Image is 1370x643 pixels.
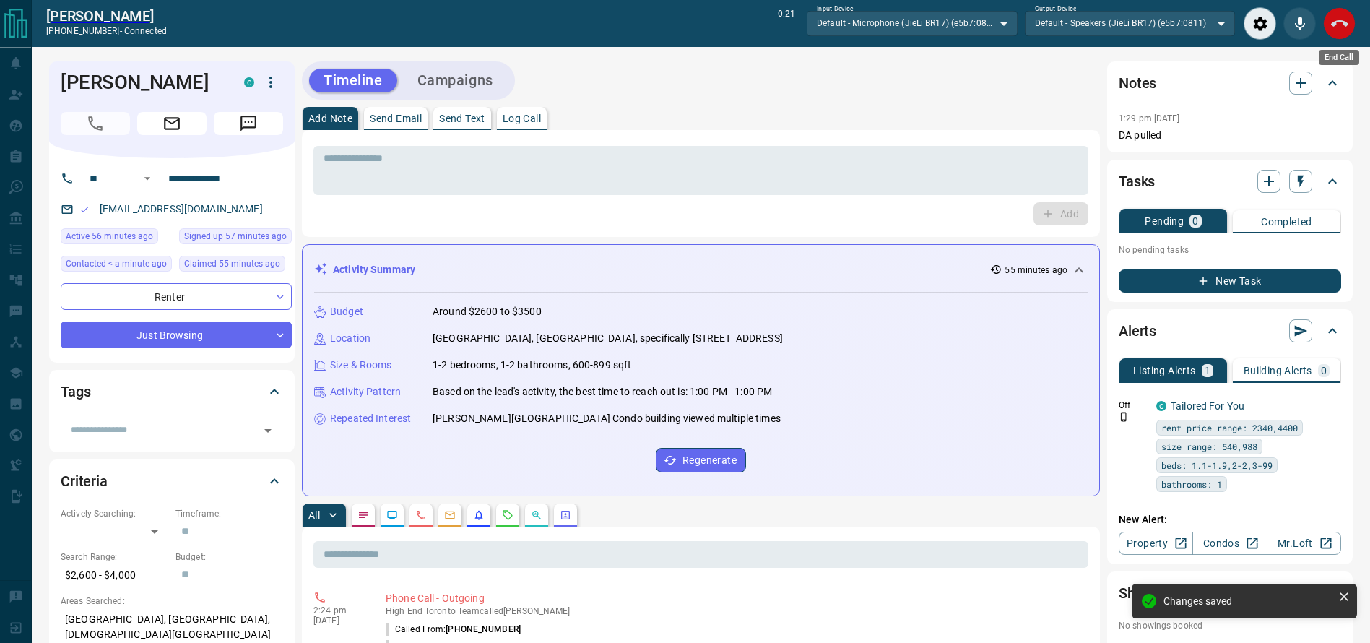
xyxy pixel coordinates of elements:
p: Listing Alerts [1133,366,1196,376]
p: Budget [330,304,363,319]
span: Active 56 minutes ago [66,229,153,243]
p: Pending [1145,216,1184,226]
p: 0 [1321,366,1327,376]
div: Activity Summary55 minutes ago [314,256,1088,283]
div: Showings [1119,576,1341,610]
span: Message [214,112,283,135]
p: Timeframe: [175,507,283,520]
svg: Listing Alerts [473,509,485,521]
svg: Requests [502,509,513,521]
div: Mon Sep 15 2025 [61,228,172,249]
div: Mute [1283,7,1316,40]
h2: Notes [1119,72,1156,95]
span: bathrooms: 1 [1161,477,1222,491]
p: 0 [1192,216,1198,226]
div: Renter [61,283,292,310]
div: Tasks [1119,164,1341,199]
p: [PERSON_NAME][GEOGRAPHIC_DATA] Condo building viewed multiple times [433,411,781,426]
p: 1 [1205,366,1210,376]
p: [DATE] [313,616,364,626]
svg: Agent Actions [560,509,571,521]
div: condos.ca [1156,401,1166,411]
p: 1:29 pm [DATE] [1119,113,1180,124]
p: Budget: [175,551,283,564]
div: Default - Microphone (JieLi BR17) (e5b7:0811) [807,11,1017,35]
span: Claimed 55 minutes ago [184,256,280,271]
div: Notes [1119,66,1341,100]
h2: Showings [1119,582,1180,605]
button: Open [139,170,156,187]
p: Around $2600 to $3500 [433,304,542,319]
div: Audio Settings [1244,7,1276,40]
svg: Push Notification Only [1119,412,1129,422]
p: Off [1119,399,1148,412]
span: [PHONE_NUMBER] [446,624,521,634]
button: Campaigns [403,69,508,92]
p: Size & Rooms [330,358,392,373]
span: Signed up 57 minutes ago [184,229,287,243]
p: [PHONE_NUMBER] - [46,25,167,38]
span: Email [137,112,207,135]
span: Contacted < a minute ago [66,256,167,271]
svg: Calls [415,509,427,521]
p: 0:21 [778,7,795,40]
div: Default - Speakers (JieLi BR17) (e5b7:0811) [1025,11,1235,35]
svg: Notes [357,509,369,521]
div: Criteria [61,464,283,499]
p: High End Toronto Team called [PERSON_NAME] [386,606,1083,616]
p: New Alert: [1119,512,1341,527]
svg: Opportunities [531,509,542,521]
svg: Lead Browsing Activity [386,509,398,521]
p: [GEOGRAPHIC_DATA], [GEOGRAPHIC_DATA], specifically [STREET_ADDRESS] [433,331,783,346]
div: End Call [1323,7,1356,40]
span: beds: 1.1-1.9,2-2,3-99 [1161,458,1273,472]
p: Actively Searching: [61,507,168,520]
button: Open [258,420,278,441]
p: All [308,510,320,520]
div: Alerts [1119,314,1341,348]
a: [PERSON_NAME] [46,7,167,25]
p: Based on the lead's activity, the best time to reach out is: 1:00 PM - 1:00 PM [433,384,772,400]
p: Activity Pattern [330,384,401,400]
p: Add Note [308,113,352,124]
div: Tags [61,374,283,409]
p: Repeated Interest [330,411,411,426]
a: [EMAIL_ADDRESS][DOMAIN_NAME] [100,203,263,215]
div: End Call [1319,50,1359,65]
p: Log Call [503,113,541,124]
p: Send Text [439,113,485,124]
a: Condos [1192,532,1267,555]
h1: [PERSON_NAME] [61,71,222,94]
svg: Email Valid [79,204,90,215]
div: Mon Sep 15 2025 [179,256,292,276]
button: Regenerate [656,448,746,472]
span: rent price range: 2340,4400 [1161,420,1298,435]
div: Mon Sep 15 2025 [61,256,172,276]
p: 1-2 bedrooms, 1-2 bathrooms, 600-899 sqft [433,358,631,373]
button: New Task [1119,269,1341,293]
p: DA pulled [1119,128,1341,143]
a: Mr.Loft [1267,532,1341,555]
label: Output Device [1035,4,1076,14]
span: size range: 540,988 [1161,439,1257,454]
h2: Criteria [61,470,108,493]
p: Location [330,331,370,346]
p: 55 minutes ago [1005,264,1067,277]
h2: Tasks [1119,170,1155,193]
p: $2,600 - $4,000 [61,564,168,587]
div: Just Browsing [61,321,292,348]
button: Timeline [309,69,397,92]
span: Call [61,112,130,135]
p: Phone Call - Outgoing [386,591,1083,606]
p: Search Range: [61,551,168,564]
p: Send Email [370,113,422,124]
p: No pending tasks [1119,239,1341,261]
div: condos.ca [244,77,254,87]
span: connected [124,26,167,36]
label: Input Device [817,4,854,14]
div: Mon Sep 15 2025 [179,228,292,249]
div: Changes saved [1163,595,1332,607]
h2: Tags [61,380,90,403]
p: Building Alerts [1244,366,1312,376]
